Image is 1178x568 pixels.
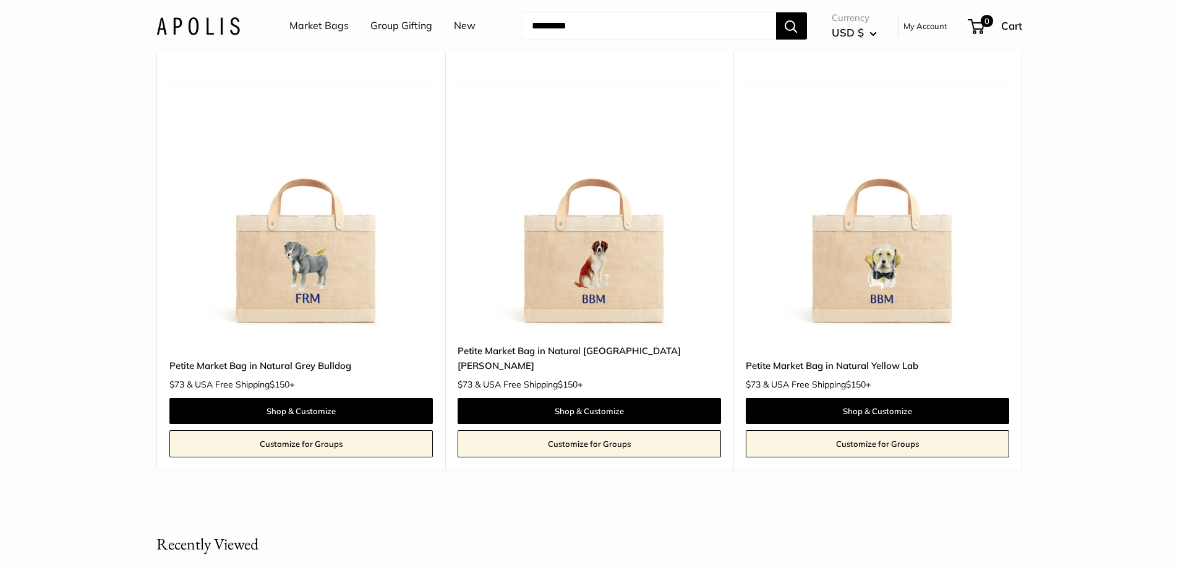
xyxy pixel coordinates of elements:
[187,380,294,389] span: & USA Free Shipping +
[458,68,721,331] img: Petite Market Bag in Natural St. Bernard
[169,379,184,390] span: $73
[454,17,476,35] a: New
[458,379,472,390] span: $73
[169,68,433,331] a: Petite Market Bag in Natural Grey BulldogPetite Market Bag in Natural Grey Bulldog
[370,17,432,35] a: Group Gifting
[746,379,761,390] span: $73
[289,17,349,35] a: Market Bags
[846,379,866,390] span: $150
[458,68,721,331] a: Petite Market Bag in Natural St. BernardPetite Market Bag in Natural St. Bernard
[746,358,1009,373] a: Petite Market Bag in Natural Yellow Lab
[746,430,1009,457] a: Customize for Groups
[458,344,721,373] a: Petite Market Bag in Natural [GEOGRAPHIC_DATA][PERSON_NAME]
[169,398,433,424] a: Shop & Customize
[458,398,721,424] a: Shop & Customize
[270,379,289,390] span: $150
[156,17,240,35] img: Apolis
[522,12,776,40] input: Search...
[558,379,578,390] span: $150
[475,380,583,389] span: & USA Free Shipping +
[980,15,992,27] span: 0
[156,532,258,556] h2: Recently Viewed
[746,398,1009,424] a: Shop & Customize
[903,19,947,33] a: My Account
[458,430,721,457] a: Customize for Groups
[1001,19,1022,32] span: Cart
[832,9,877,27] span: Currency
[832,26,864,39] span: USD $
[169,358,433,373] a: Petite Market Bag in Natural Grey Bulldog
[832,23,877,43] button: USD $
[746,68,1009,331] img: Petite Market Bag in Natural Yellow Lab
[969,16,1022,36] a: 0 Cart
[169,430,433,457] a: Customize for Groups
[746,68,1009,331] a: Petite Market Bag in Natural Yellow LabPetite Market Bag in Natural Yellow Lab
[776,12,807,40] button: Search
[169,68,433,331] img: Petite Market Bag in Natural Grey Bulldog
[763,380,871,389] span: & USA Free Shipping +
